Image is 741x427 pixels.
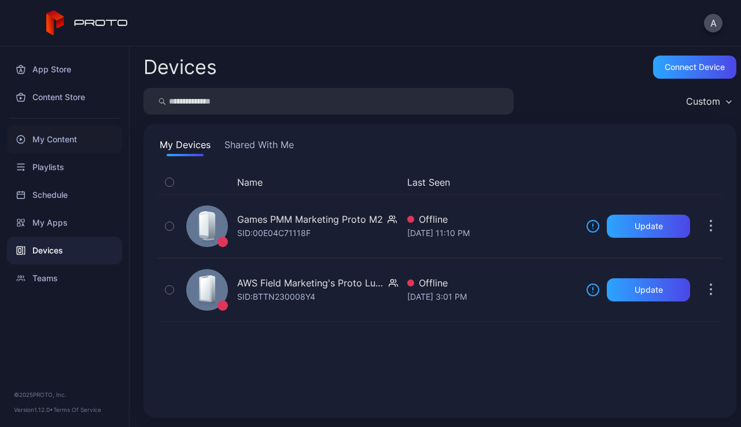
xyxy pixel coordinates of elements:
div: Update [635,222,663,231]
div: Connect device [665,62,725,72]
div: Games PMM Marketing Proto M2 [237,212,383,226]
div: [DATE] 11:10 PM [407,226,577,240]
div: Custom [686,95,720,107]
button: Update [607,278,690,301]
a: App Store [7,56,122,83]
button: Name [237,175,263,189]
div: © 2025 PROTO, Inc. [14,390,115,399]
div: Update Device [581,175,685,189]
div: Update [635,285,663,295]
div: Options [699,175,722,189]
h2: Devices [143,57,217,78]
a: Teams [7,264,122,292]
a: Content Store [7,83,122,111]
button: My Devices [157,138,213,156]
a: Devices [7,237,122,264]
button: Connect device [653,56,736,79]
button: Update [607,215,690,238]
div: [DATE] 3:01 PM [407,290,577,304]
div: Offline [407,212,577,226]
div: Offline [407,276,577,290]
a: Terms Of Service [53,406,101,413]
a: My Apps [7,209,122,237]
a: Schedule [7,181,122,209]
button: Last Seen [407,175,572,189]
a: Playlists [7,153,122,181]
a: My Content [7,126,122,153]
div: SID: BTTN230008Y4 [237,290,315,304]
div: SID: 00E04C71118F [237,226,311,240]
button: A [704,14,722,32]
button: Shared With Me [222,138,296,156]
div: AWS Field Marketing's Proto Luma [237,276,384,290]
span: Version 1.12.0 • [14,406,53,413]
button: Custom [680,88,736,115]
